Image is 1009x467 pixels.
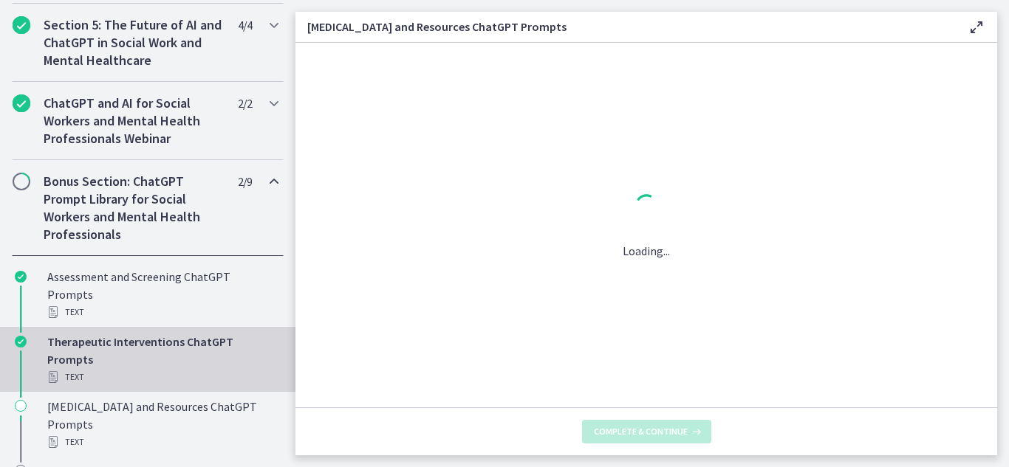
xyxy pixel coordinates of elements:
[582,420,711,443] button: Complete & continue
[623,190,670,224] div: 1
[15,336,27,347] i: Completed
[47,398,278,451] div: [MEDICAL_DATA] and Resources ChatGPT Prompts
[47,368,278,386] div: Text
[13,16,30,34] i: Completed
[44,173,224,243] h2: Bonus Section: ChatGPT Prompt Library for Social Workers and Mental Health Professionals
[13,94,30,112] i: Completed
[44,94,224,148] h2: ChatGPT and AI for Social Workers and Mental Health Professionals Webinar
[307,18,944,35] h3: [MEDICAL_DATA] and Resources ChatGPT Prompts
[623,242,670,260] p: Loading...
[47,303,278,321] div: Text
[594,426,688,437] span: Complete & continue
[47,433,278,451] div: Text
[44,16,224,69] h2: Section 5: The Future of AI and ChatGPT in Social Work and Mental Healthcare
[47,333,278,386] div: Therapeutic Interventions ChatGPT Prompts
[15,271,27,283] i: Completed
[238,173,252,190] span: 2 / 9
[238,16,252,34] span: 4 / 4
[47,268,278,321] div: Assessment and Screening ChatGPT Prompts
[238,94,252,112] span: 2 / 2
